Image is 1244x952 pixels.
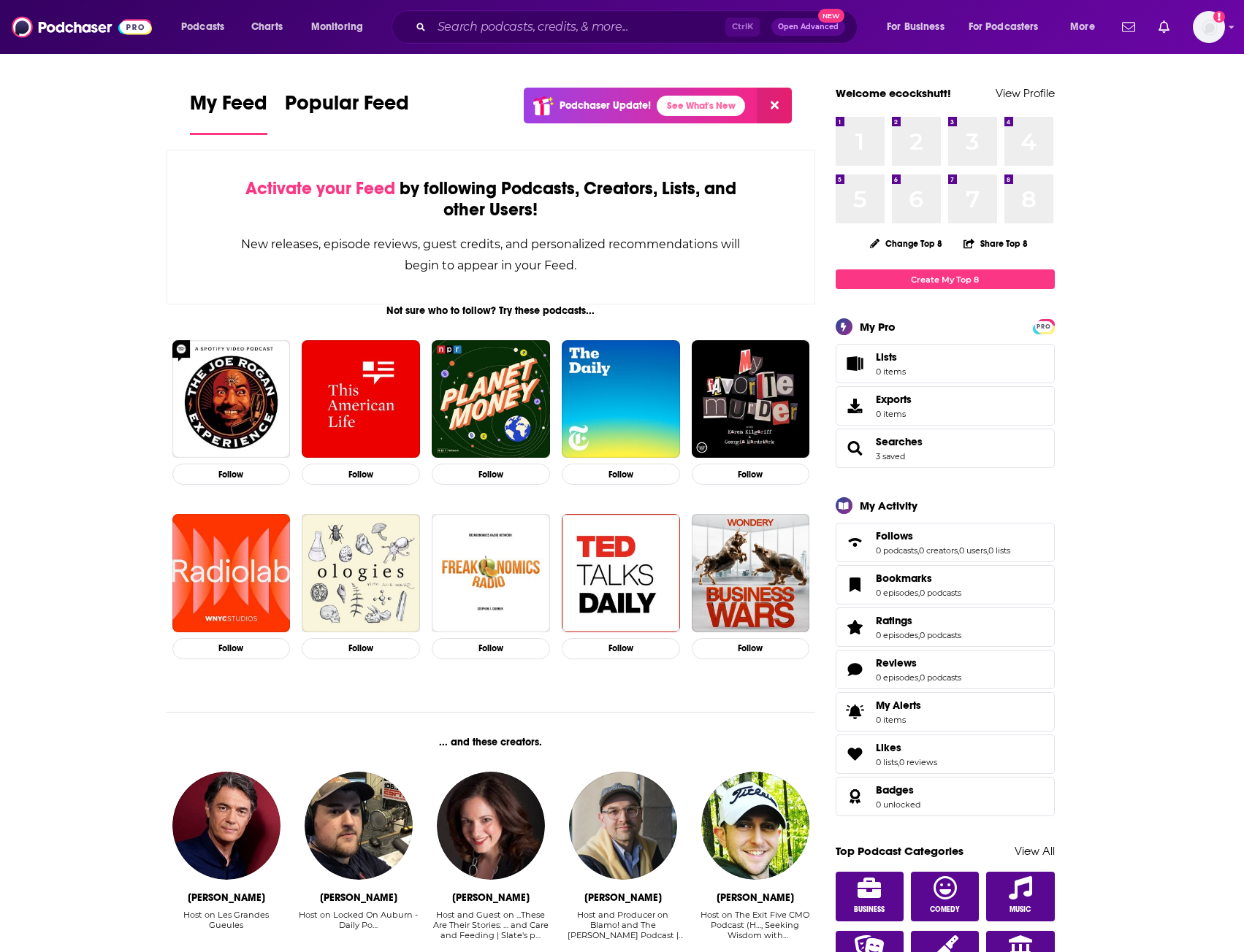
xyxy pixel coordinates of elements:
[988,545,1010,556] a: 0 lists
[876,614,912,627] span: Ratings
[930,905,960,914] span: Comedy
[251,17,283,37] span: Charts
[876,451,905,461] a: 3 saved
[190,91,267,124] span: My Feed
[876,741,901,754] span: Likes
[918,630,920,640] span: ,
[569,772,677,880] img: Jeremy Kirkland
[836,692,1055,732] a: My Alerts
[302,638,420,659] button: Follow
[876,783,914,796] span: Badges
[432,15,725,39] input: Search podcasts, credits, & more...
[876,630,918,640] a: 0 episodes
[996,86,1055,100] a: View Profile
[860,499,917,513] div: My Activity
[1035,321,1053,332] span: PRO
[692,464,810,485] button: Follow
[898,757,899,767] span: ,
[877,15,963,39] button: open menu
[1193,11,1225,43] span: Logged in as ecockshutt
[432,638,550,659] button: Follow
[876,699,921,712] span: My Alerts
[876,572,932,585] span: Bookmarks
[305,772,413,880] img: Zac Blackerby
[836,429,1055,468] span: Searches
[876,614,961,627] a: Ratings
[876,588,918,598] a: 0 episodes
[836,86,951,100] a: Welcome ecockshutt!
[876,435,923,448] span: Searches
[836,844,963,858] a: Top Podcast Categories
[841,744,870,764] a: Likes
[320,891,397,904] div: Zac Blackerby
[860,320,896,334] div: My Pro
[172,464,291,485] button: Follow
[430,910,551,940] div: Host and Guest on ...These Are Their Stories: … and Care and Feeding | Slate's p…
[876,393,912,406] span: Exports
[876,409,912,419] span: 0 items
[841,575,870,595] a: Bookmarks
[302,464,420,485] button: Follow
[692,514,810,632] a: Business Wars
[1035,320,1053,331] a: PRO
[918,588,920,598] span: ,
[963,229,1029,258] button: Share Top 8
[911,872,980,921] a: Comedy
[171,15,243,39] button: open menu
[836,565,1055,604] span: Bookmarks
[240,178,742,220] div: by following Podcasts, Creators, Lists, and other Users!
[167,304,816,317] div: Not sure who to follow? Try these podcasts...
[818,9,844,23] span: New
[302,514,420,632] img: Ologies with Alie Ward
[701,772,809,880] a: Dave Gerhardt
[861,234,952,253] button: Change Top 8
[167,910,287,930] div: Host on Les Grandes Gueules
[172,772,281,880] img: Alain Marschall
[920,630,961,640] a: 0 podcasts
[692,638,810,659] button: Follow
[437,772,545,880] a: Rebecca Lavoie
[432,340,550,458] a: Planet Money
[562,340,680,458] a: The Daily
[430,910,551,941] div: Host and Guest on ...These Are Their Stories: … and Care and Feeding | Slate's p…
[841,659,870,680] a: Reviews
[1213,11,1225,23] svg: Add a profile image
[692,340,810,458] img: My Favorite Murder with Karen Kilgariff and Georgia Hardstark
[876,350,906,364] span: Lists
[301,15,382,39] button: open menu
[562,464,680,485] button: Follow
[167,910,287,941] div: Host on Les Grandes Gueules
[717,891,794,904] div: Dave Gerhardt
[405,10,871,44] div: Search podcasts, credits, & more...
[432,514,550,632] img: Freakonomics Radio
[285,91,409,135] a: Popular Feed
[959,15,1060,39] button: open menu
[298,910,419,941] div: Host on Locked On Auburn - Daily Po…
[958,545,959,556] span: ,
[695,910,815,941] div: Host on The Exit Five CMO Podcast (H…, Seeking Wisdom with David Ca…, and Ecommerce Marketing School
[876,799,920,810] a: 0 unlocked
[12,13,152,41] img: Podchaser - Follow, Share and Rate Podcasts
[836,523,1055,562] span: Follows
[172,514,291,632] img: Radiolab
[240,234,742,276] div: New releases, episode reviews, guest credits, and personalized recommendations will begin to appe...
[876,350,897,364] span: Lists
[172,340,291,458] img: The Joe Rogan Experience
[298,910,419,930] div: Host on Locked On Auburn - Daily Po…
[1193,11,1225,43] img: User Profile
[242,15,291,39] a: Charts
[876,715,921,725] span: 0 items
[1153,15,1175,39] a: Show notifications dropdown
[695,910,815,940] div: Host on The Exit Five CMO Podcast (H…, Seeking Wisdom with [PERSON_NAME]…, and Ecommerce Marketin...
[841,532,870,553] a: Follows
[1015,844,1055,858] a: View All
[562,638,680,659] button: Follow
[836,269,1055,289] a: Create My Top 8
[841,786,870,807] a: Badges
[188,891,265,904] div: Alain Marschall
